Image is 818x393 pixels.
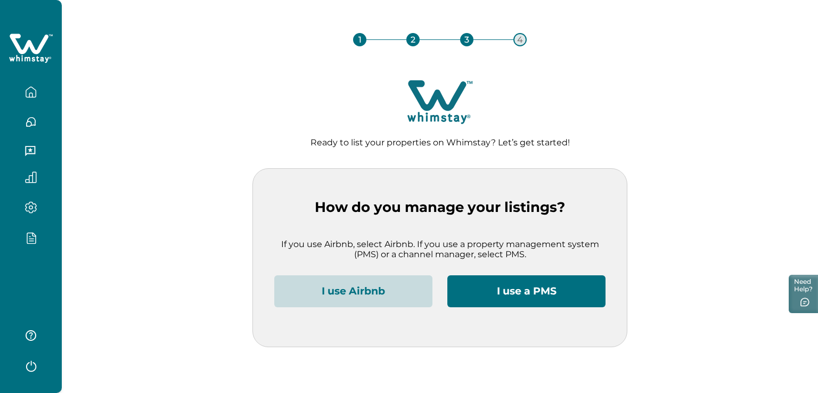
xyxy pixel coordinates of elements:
div: 1 [353,33,366,46]
button: I use Airbnb [274,275,432,307]
p: If you use Airbnb, select Airbnb. If you use a property management system (PMS) or a channel mana... [274,239,606,260]
p: Ready to list your properties on Whimstay? Let’s get started! [79,137,801,148]
button: I use a PMS [447,275,606,307]
div: 3 [460,33,473,46]
div: 2 [406,33,420,46]
div: 4 [513,33,527,46]
p: How do you manage your listings? [274,199,606,216]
